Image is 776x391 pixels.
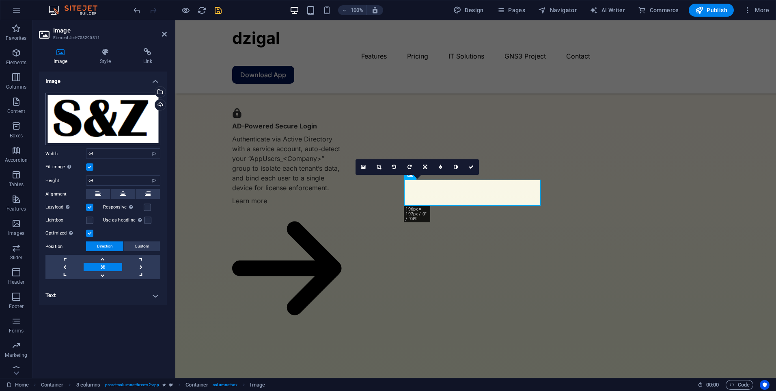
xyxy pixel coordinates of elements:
button: Design [450,4,487,17]
label: Responsive [103,202,144,212]
a: Crop mode [371,159,386,175]
p: Tables [9,181,24,188]
button: Code [726,380,753,390]
button: Commerce [635,4,682,17]
i: Reload page [197,6,207,15]
button: 100% [338,5,367,15]
img: Editor Logo [47,5,108,15]
label: Alignment [45,189,86,199]
button: Navigator [535,4,580,17]
div: l1-PGLjrmFXAEfXcTdGY5JNHQ.PNG [45,93,160,146]
p: Footer [9,303,24,310]
p: Favorites [6,35,26,41]
span: Click to select. Double-click to edit [41,380,64,390]
button: More [740,4,772,17]
a: Change orientation [417,159,433,175]
i: Save (Ctrl+S) [213,6,223,15]
span: Click to select. Double-click to edit [185,380,208,390]
i: This element is a customizable preset [169,382,173,387]
h6: Session time [698,380,719,390]
button: Direction [86,241,123,251]
label: Use as headline [103,215,144,225]
span: . columns-box [211,380,237,390]
p: Forms [9,328,24,334]
p: Accordion [5,157,28,163]
h4: Style [85,48,128,65]
label: Width [45,152,86,156]
label: Lightbox [45,215,86,225]
a: Rotate left 90° [386,159,402,175]
button: Custom [124,241,160,251]
p: Elements [6,59,27,66]
span: Publish [695,6,727,14]
h6: 100% [350,5,363,15]
button: AI Writer [586,4,628,17]
h4: Text [39,286,167,305]
p: Boxes [10,133,23,139]
p: Columns [6,84,26,90]
span: Pages [497,6,525,14]
h3: Element #ed-758290311 [53,34,151,41]
button: Pages [494,4,528,17]
a: Greyscale [448,159,463,175]
nav: breadcrumb [41,380,265,390]
span: Navigator [538,6,577,14]
label: Height [45,178,86,183]
p: Slider [10,254,23,261]
p: Content [7,108,25,115]
span: Click to select. Double-click to edit [250,380,265,390]
i: On resize automatically adjust zoom level to fit chosen device. [371,7,379,14]
span: Custom [135,241,149,251]
h2: Image [53,27,167,34]
h4: Image [39,72,167,86]
label: Lazyload [45,202,86,212]
a: Rotate right 90° [402,159,417,175]
button: save [213,5,223,15]
span: 00 00 [706,380,719,390]
div: Design (Ctrl+Alt+Y) [450,4,487,17]
p: Marketing [5,352,27,358]
span: Commerce [638,6,679,14]
i: Undo: Change image (Ctrl+Z) [132,6,142,15]
span: . preset-columns-three-v2-app [103,380,159,390]
button: reload [197,5,207,15]
button: undo [132,5,142,15]
button: Click here to leave preview mode and continue editing [181,5,190,15]
a: Blur [433,159,448,175]
p: Features [6,206,26,212]
span: More [744,6,769,14]
i: Element contains an animation [162,382,166,387]
label: Optimized [45,228,86,238]
a: Confirm ( Ctrl ⏎ ) [463,159,479,175]
h4: Link [129,48,167,65]
button: Publish [689,4,734,17]
span: AI Writer [590,6,625,14]
p: Images [8,230,25,237]
span: Click to select. Double-click to edit [76,380,101,390]
p: Header [8,279,24,285]
span: Design [453,6,484,14]
h4: Image [39,48,85,65]
label: Position [45,242,86,252]
a: Select files from the file manager, stock photos, or upload file(s) [356,159,371,175]
span: Code [729,380,750,390]
span: : [712,382,713,388]
a: Click to cancel selection. Double-click to open Pages [6,380,29,390]
span: Direction [97,241,113,251]
label: Fit image [45,162,86,172]
button: Usercentrics [760,380,770,390]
